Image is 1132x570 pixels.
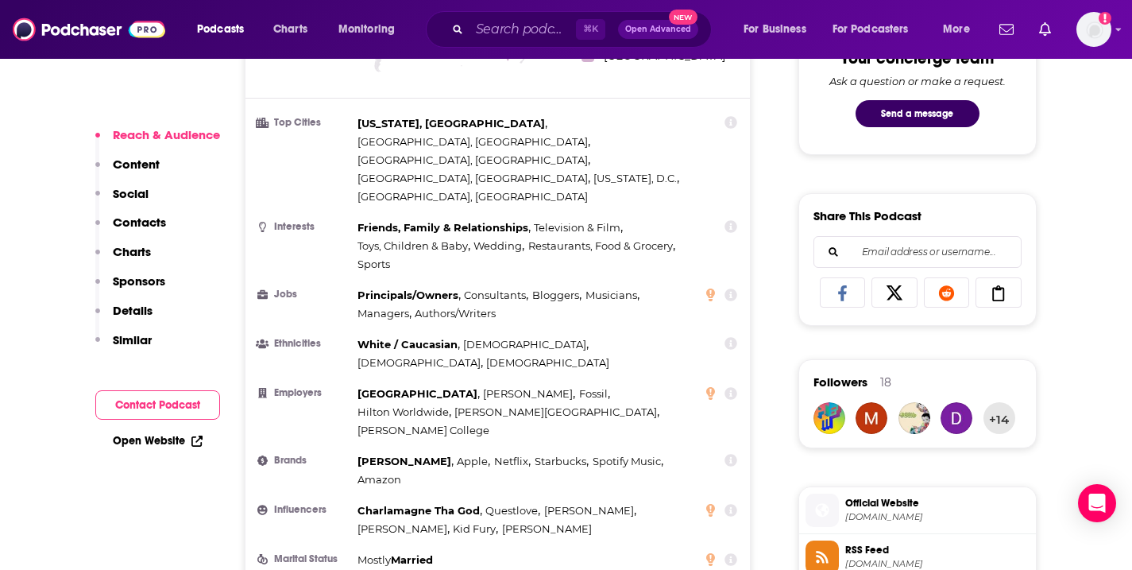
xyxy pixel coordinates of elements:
[502,522,592,535] span: [PERSON_NAME]
[943,18,970,41] span: More
[483,387,573,400] span: [PERSON_NAME]
[534,221,620,234] span: Television & Film
[829,75,1006,87] div: Ask a question or make a request.
[941,402,972,434] a: Kalpana73
[871,277,918,308] a: Share on X/Twitter
[585,286,639,304] span: ,
[483,385,575,403] span: ,
[95,215,166,244] button: Contacts
[357,338,458,351] span: White / Caucasian
[113,127,220,142] p: Reach & Audience
[898,402,930,434] img: castoffcrown
[744,18,806,41] span: For Business
[813,236,1022,268] div: Search followers
[485,504,538,517] span: Questlove
[357,304,411,323] span: ,
[845,543,1030,557] span: RSS Feed
[813,402,845,434] img: INRI81216
[357,219,531,237] span: ,
[528,237,675,255] span: ,
[357,424,489,436] span: [PERSON_NAME] College
[544,502,636,520] span: ,
[827,237,1008,267] input: Email address or username...
[357,455,451,467] span: [PERSON_NAME]
[473,239,522,252] span: Wedding
[463,338,586,351] span: [DEMOGRAPHIC_DATA]
[1076,12,1111,47] img: User Profile
[457,452,490,471] span: ,
[593,169,679,188] span: ,
[585,289,637,301] span: Musicians
[357,169,590,188] span: ,
[273,18,307,41] span: Charts
[1033,16,1057,43] a: Show notifications dropdown
[813,208,921,223] h3: Share This Podcast
[845,558,1030,570] span: feeds.megaphone.fm
[833,18,909,41] span: For Podcasters
[441,11,727,48] div: Search podcasts, credits, & more...
[357,522,447,535] span: [PERSON_NAME]
[532,289,579,301] span: Bloggers
[845,511,1030,523] span: theringer.com
[357,452,454,471] span: ,
[579,387,608,400] span: Fossil
[95,303,153,332] button: Details
[357,504,480,517] span: Charlamagne Tha God
[258,554,351,564] h3: Marital Status
[357,354,483,372] span: ,
[357,289,458,301] span: Principals/Owners
[357,385,480,403] span: ,
[357,258,390,270] span: Sports
[357,151,590,169] span: ,
[457,455,488,467] span: Apple
[486,356,609,369] span: [DEMOGRAPHIC_DATA]
[113,244,151,259] p: Charts
[113,273,165,289] p: Sponsors
[113,434,203,448] a: Open Website
[485,502,540,520] span: ,
[880,375,891,390] div: 18
[1076,12,1111,47] button: Show profile menu
[1076,12,1111,47] span: Logged in as jerryparshall
[544,504,634,517] span: [PERSON_NAME]
[415,307,496,320] span: Authors/Writers
[357,133,590,151] span: ,
[113,332,152,347] p: Similar
[856,402,887,434] img: Mariam_M466
[113,215,166,230] p: Contacts
[618,20,698,39] button: Open AdvancedNew
[856,100,979,127] button: Send a message
[494,455,528,467] span: Netflix
[993,16,1020,43] a: Show notifications dropdown
[258,222,351,232] h3: Interests
[357,286,461,304] span: ,
[197,18,244,41] span: Podcasts
[95,186,149,215] button: Social
[327,17,415,42] button: open menu
[113,303,153,318] p: Details
[357,405,449,418] span: Hilton Worldwide
[338,18,395,41] span: Monitoring
[732,17,826,42] button: open menu
[453,522,496,535] span: Kid Fury
[532,286,581,304] span: ,
[463,335,589,354] span: ,
[95,332,152,362] button: Similar
[806,494,1030,527] a: Official Website[DOMAIN_NAME]
[813,374,867,390] span: Followers
[822,17,932,42] button: open menu
[976,277,1022,308] a: Copy Link
[535,452,589,471] span: ,
[579,385,610,403] span: ,
[258,289,351,300] h3: Jobs
[357,403,451,421] span: ,
[669,10,697,25] span: New
[113,157,160,172] p: Content
[113,186,149,201] p: Social
[528,239,673,252] span: Restaurants, Food & Grocery
[258,118,351,128] h3: Top Cities
[95,273,165,303] button: Sponsors
[95,127,220,157] button: Reach & Audience
[357,117,545,130] span: [US_STATE], [GEOGRAPHIC_DATA]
